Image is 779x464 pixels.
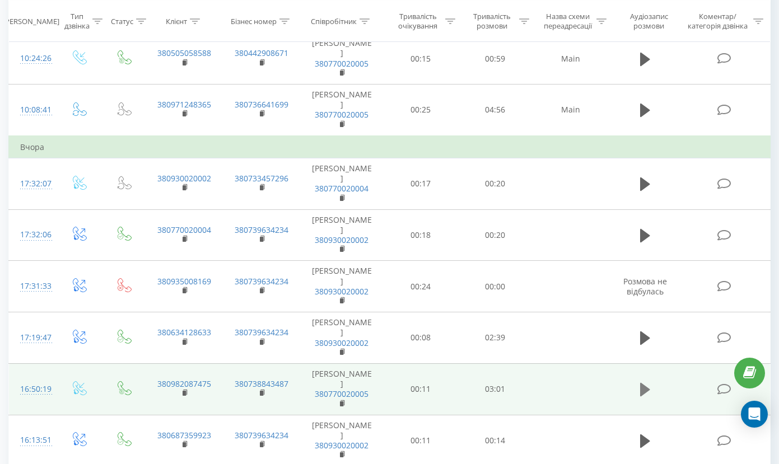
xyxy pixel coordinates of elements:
[20,429,45,451] div: 16:13:51
[384,209,458,261] td: 00:18
[311,16,357,26] div: Співробітник
[458,33,532,85] td: 00:59
[300,312,384,364] td: [PERSON_NAME]
[157,327,211,338] a: 380634128633
[542,12,594,31] div: Назва схеми переадресації
[64,12,90,31] div: Тип дзвінка
[315,109,368,120] a: 380770020005
[235,327,288,338] a: 380739634234
[458,85,532,136] td: 04:56
[619,12,678,31] div: Аудіозапис розмови
[20,48,45,69] div: 10:24:26
[157,48,211,58] a: 380505058588
[20,173,45,195] div: 17:32:07
[315,440,368,451] a: 380930020002
[384,33,458,85] td: 00:15
[157,430,211,440] a: 380687359923
[300,33,384,85] td: [PERSON_NAME]
[20,275,45,297] div: 17:31:33
[315,286,368,297] a: 380930020002
[315,235,368,245] a: 380930020002
[157,276,211,287] a: 380935008169
[235,173,288,184] a: 380733457296
[623,276,667,297] span: Розмова не відбулась
[458,363,532,415] td: 03:01
[235,48,288,58] a: 380442908671
[300,363,384,415] td: [PERSON_NAME]
[235,224,288,235] a: 380739634234
[235,430,288,440] a: 380739634234
[20,224,45,246] div: 17:32:06
[157,224,211,235] a: 380770020004
[157,173,211,184] a: 380930020002
[300,158,384,209] td: [PERSON_NAME]
[384,312,458,364] td: 00:08
[166,16,187,26] div: Клієнт
[741,401,768,428] div: Open Intercom Messenger
[458,158,532,209] td: 00:20
[458,261,532,312] td: 00:00
[532,33,609,85] td: Main
[458,312,532,364] td: 02:39
[300,261,384,312] td: [PERSON_NAME]
[231,16,277,26] div: Бізнес номер
[235,378,288,389] a: 380738843487
[458,209,532,261] td: 00:20
[3,16,59,26] div: [PERSON_NAME]
[111,16,133,26] div: Статус
[468,12,516,31] div: Тривалість розмови
[20,378,45,400] div: 16:50:19
[9,136,771,158] td: Вчора
[315,338,368,348] a: 380930020002
[157,378,211,389] a: 380982087475
[384,261,458,312] td: 00:24
[384,158,458,209] td: 00:17
[157,99,211,110] a: 380971248365
[20,99,45,121] div: 10:08:41
[300,85,384,136] td: [PERSON_NAME]
[300,209,384,261] td: [PERSON_NAME]
[532,85,609,136] td: Main
[394,12,442,31] div: Тривалість очікування
[384,85,458,136] td: 00:25
[685,12,750,31] div: Коментар/категорія дзвінка
[20,327,45,349] div: 17:19:47
[315,183,368,194] a: 380770020004
[235,276,288,287] a: 380739634234
[384,363,458,415] td: 00:11
[235,99,288,110] a: 380736641699
[315,58,368,69] a: 380770020005
[315,388,368,399] a: 380770020005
